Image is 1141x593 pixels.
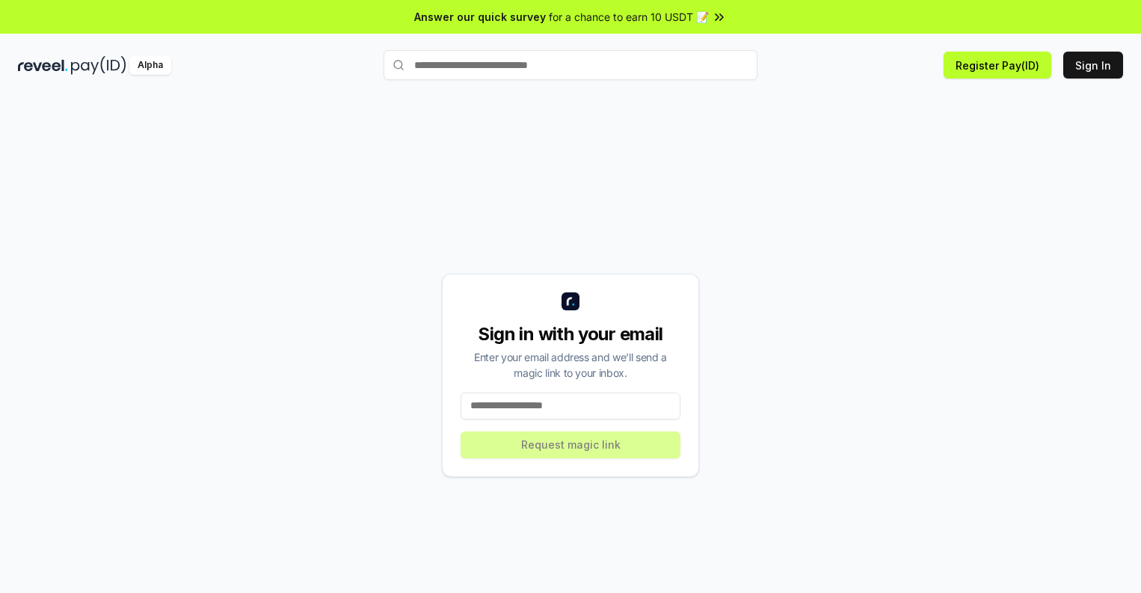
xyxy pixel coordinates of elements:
div: Sign in with your email [461,322,680,346]
span: Answer our quick survey [414,9,546,25]
img: pay_id [71,56,126,75]
button: Sign In [1063,52,1123,79]
img: reveel_dark [18,56,68,75]
img: logo_small [562,292,579,310]
button: Register Pay(ID) [944,52,1051,79]
div: Alpha [129,56,171,75]
div: Enter your email address and we’ll send a magic link to your inbox. [461,349,680,381]
span: for a chance to earn 10 USDT 📝 [549,9,709,25]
